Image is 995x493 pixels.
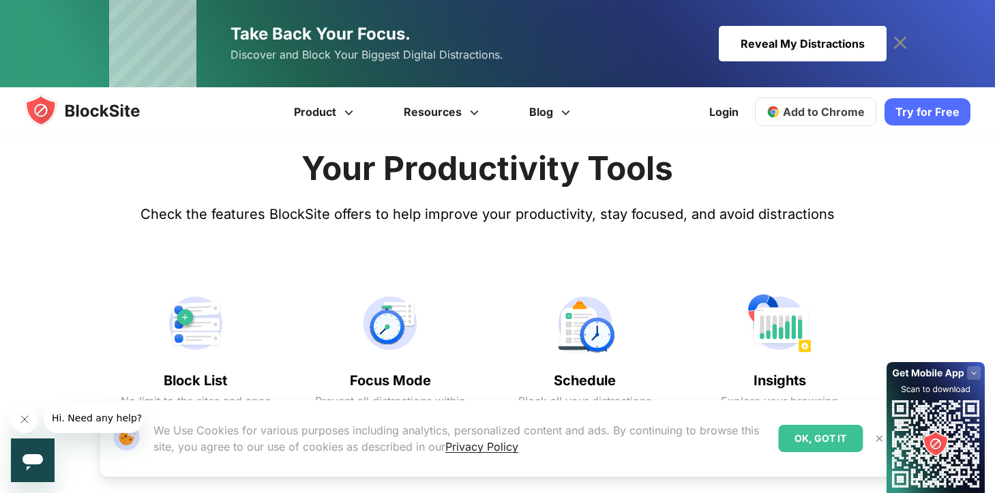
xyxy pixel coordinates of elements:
h2: Your Productivity Tools [301,148,673,188]
iframe: Message from company [44,403,143,433]
text: Focus Mode [315,372,465,389]
text: Block List [121,372,271,389]
img: blocksite-icon.5d769676.svg [25,94,166,127]
button: Close [870,430,888,447]
a: Login [701,95,747,128]
a: Privacy Policy [445,440,518,453]
span: Add to Chrome [783,105,865,119]
a: Try for Free [885,98,970,125]
iframe: Button to launch messaging window [11,438,55,482]
div: OK, GOT IT [778,425,863,452]
a: Add to Chrome [755,98,876,126]
div: Reveal My Distractions [719,26,887,61]
img: chrome-icon.svg [767,105,780,119]
img: Close [874,433,885,444]
span: Take Back Your Focus. [231,24,411,44]
iframe: Close message [11,406,38,433]
text: Check the features BlockSite offers to help improve your productivity, stay focused, and avoid di... [140,206,835,222]
a: Product [271,87,381,136]
text: Schedule [510,372,660,389]
text: Insights [704,372,855,389]
p: We Use Cookies for various purposes including analytics, personalized content and ads. By continu... [153,422,767,455]
a: Blog [506,87,597,136]
span: Discover and Block Your Biggest Digital Distractions. [231,45,503,65]
a: Resources [381,87,506,136]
